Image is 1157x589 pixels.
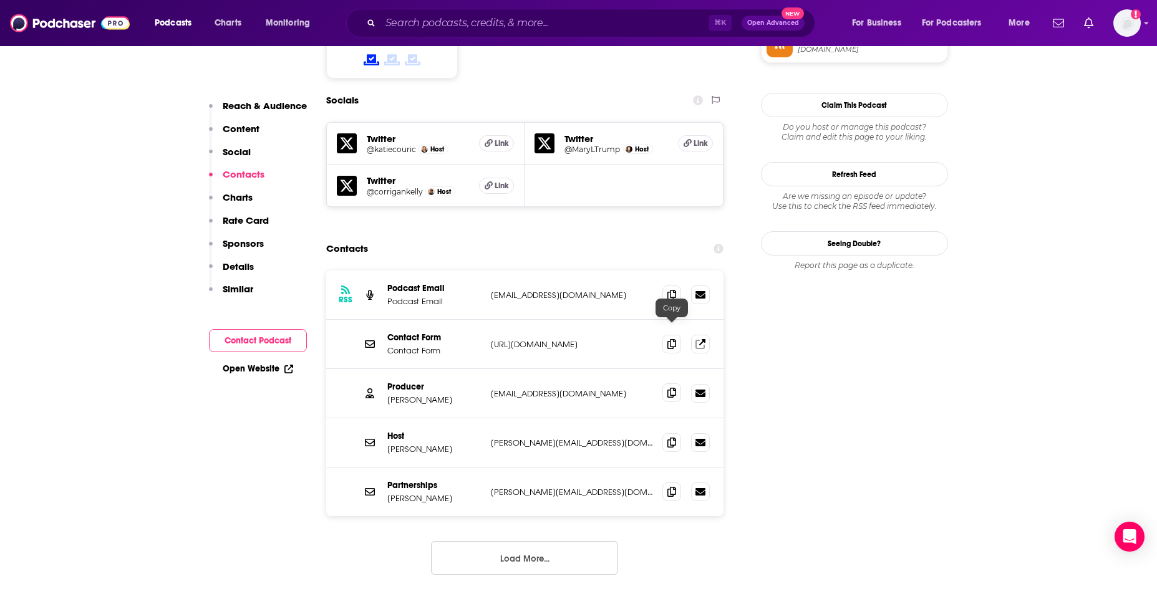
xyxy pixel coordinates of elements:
p: [PERSON_NAME] [387,493,481,504]
p: Charts [223,191,253,203]
a: Open Website [223,363,293,374]
span: Logged in as BenLaurro [1113,9,1141,37]
p: [EMAIL_ADDRESS][DOMAIN_NAME] [491,290,653,300]
img: Kelly Corrigan [428,188,435,195]
button: Sponsors [209,237,264,261]
button: Similar [209,283,253,306]
div: Are we missing an episode or update? Use this to check the RSS feed immediately. [761,191,948,211]
a: @corrigankelly [367,187,423,196]
p: [PERSON_NAME][EMAIL_ADDRESS][DOMAIN_NAME] [491,487,653,497]
p: Reach & Audience [223,100,307,112]
img: User Profile [1113,9,1141,37]
a: Show notifications dropdown [1048,12,1069,34]
a: Link [678,135,713,151]
span: Open Advanced [747,20,799,26]
button: open menu [914,13,1000,33]
span: Link [495,181,509,191]
button: Contact Podcast [209,329,307,352]
span: Link [694,138,708,148]
span: Podcasts [155,14,191,32]
p: Sponsors [223,237,264,249]
span: For Podcasters [922,14,982,32]
img: Katie Couric [421,146,428,153]
h5: Twitter [564,133,668,145]
button: Open AdvancedNew [742,16,805,31]
div: Search podcasts, credits, & more... [358,9,827,37]
a: Seeing Double? [761,231,948,256]
button: Show profile menu [1113,9,1141,37]
button: Rate Card [209,214,269,237]
a: Link [479,178,514,194]
h5: Twitter [367,175,470,186]
h2: Contacts [326,237,368,261]
span: feeds.megaphone.fm [798,45,942,54]
button: Content [209,123,259,146]
span: More [1009,14,1030,32]
button: open menu [1000,13,1045,33]
h2: Socials [326,89,359,112]
span: ⌘ K [709,15,732,31]
p: Contacts [223,168,264,180]
p: Similar [223,283,253,295]
span: Do you host or manage this podcast? [761,122,948,132]
button: Charts [209,191,253,214]
p: Podcast Email [387,283,481,294]
div: Claim and edit this page to your liking. [761,122,948,142]
h3: RSS [339,295,352,305]
p: [PERSON_NAME] [387,444,481,454]
span: For Business [852,14,901,32]
button: Reach & Audience [209,100,307,123]
div: Open Intercom Messenger [1115,522,1145,552]
img: Podchaser - Follow, Share and Rate Podcasts [10,11,130,35]
a: @katiecouric [367,145,416,154]
span: Link [495,138,509,148]
p: Social [223,146,251,158]
button: Refresh Feed [761,162,948,186]
span: New [782,7,804,19]
a: Link [479,135,514,151]
p: Content [223,123,259,135]
span: Monitoring [266,14,310,32]
p: [URL][DOMAIN_NAME] [491,339,653,350]
div: Copy [656,299,688,317]
a: Show notifications dropdown [1079,12,1098,34]
input: Search podcasts, credits, & more... [380,13,709,33]
p: Podcast Email [387,296,481,307]
a: @MaryLTrump [564,145,620,154]
p: Contact Form [387,345,481,356]
button: Load More... [431,541,618,575]
button: open menu [146,13,208,33]
p: Producer [387,381,481,392]
h5: Twitter [367,133,470,145]
button: open menu [843,13,917,33]
p: Host [387,431,481,441]
p: [PERSON_NAME] [387,395,481,405]
button: Details [209,261,254,284]
div: Report this page as a duplicate. [761,261,948,271]
span: Host [635,145,649,153]
img: Mary Trump [626,146,632,153]
p: [PERSON_NAME][EMAIL_ADDRESS][DOMAIN_NAME] [491,438,653,448]
button: Claim This Podcast [761,93,948,117]
span: Host [430,145,444,153]
p: Partnerships [387,480,481,491]
button: Social [209,146,251,169]
button: open menu [257,13,326,33]
p: Contact Form [387,332,481,343]
svg: Add a profile image [1131,9,1141,19]
p: [EMAIL_ADDRESS][DOMAIN_NAME] [491,388,653,399]
button: Contacts [209,168,264,191]
p: Details [223,261,254,272]
span: Host [437,188,451,196]
p: Rate Card [223,214,269,226]
span: Charts [215,14,241,32]
a: Charts [206,13,249,33]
